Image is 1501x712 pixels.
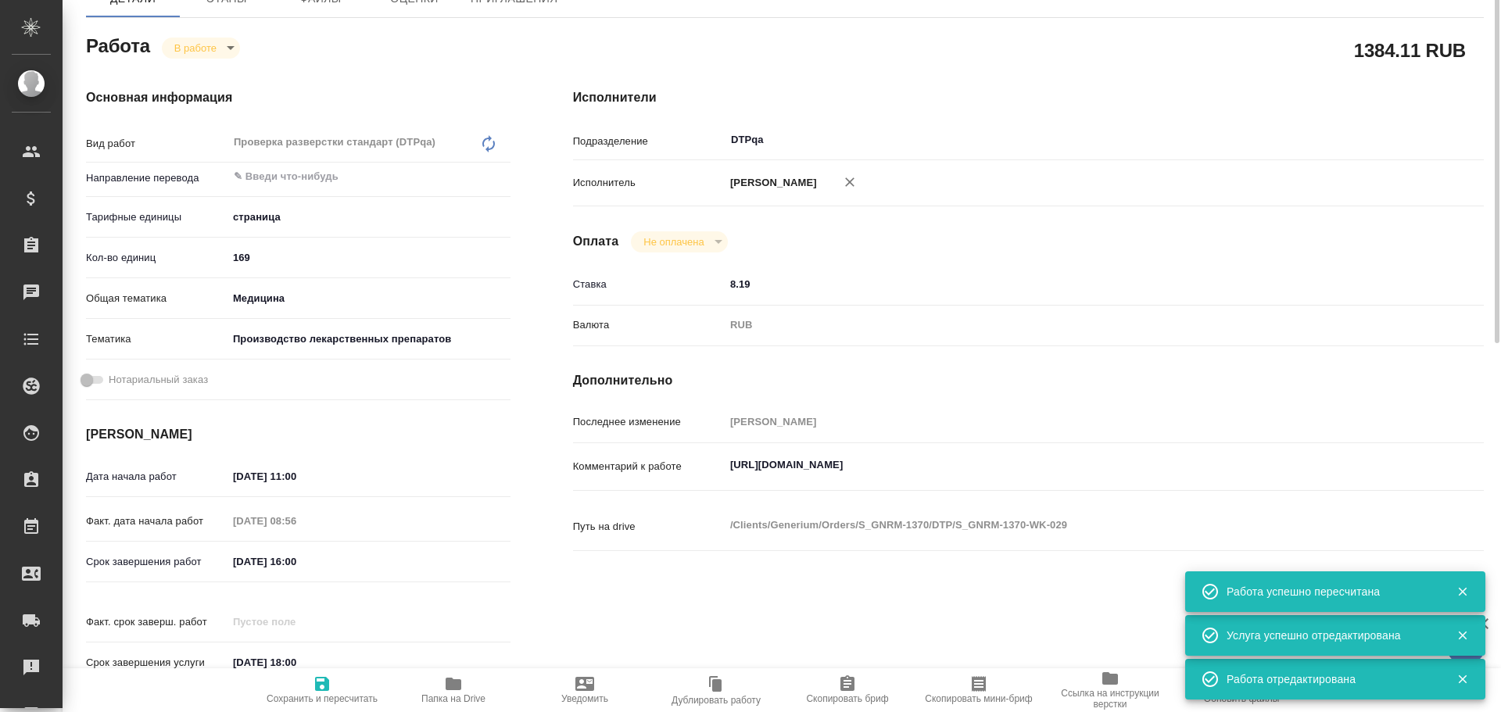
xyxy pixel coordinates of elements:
input: ✎ Введи что-нибудь [227,550,364,573]
p: Тарифные единицы [86,209,227,225]
div: RUB [725,312,1408,338]
div: страница [227,204,510,231]
div: Работа успешно пересчитана [1227,584,1433,599]
span: Ссылка на инструкции верстки [1054,688,1166,710]
div: Производство лекарственных препаратов [227,326,510,352]
p: Ставка [573,277,725,292]
div: Услуга успешно отредактирована [1227,628,1433,643]
button: Open [1399,138,1402,141]
span: Скопировать мини-бриф [925,693,1032,704]
div: Работа отредактирована [1227,671,1433,687]
p: Факт. срок заверш. работ [86,614,227,630]
button: Не оплачена [639,235,708,249]
span: Скопировать бриф [806,693,888,704]
input: Пустое поле [227,610,364,633]
h4: [PERSON_NAME] [86,425,510,444]
p: Исполнитель [573,175,725,191]
p: Срок завершения услуги [86,655,227,671]
p: Общая тематика [86,291,227,306]
p: Путь на drive [573,519,725,535]
button: Open [502,175,505,178]
button: Папка на Drive [388,668,519,712]
button: Удалить исполнителя [833,165,867,199]
button: Закрыть [1446,628,1478,642]
p: [PERSON_NAME] [725,175,817,191]
h4: Основная информация [86,88,510,107]
button: Сохранить и пересчитать [256,668,388,712]
span: Нотариальный заказ [109,372,208,388]
h2: 1384.11 RUB [1354,37,1466,63]
textarea: [URL][DOMAIN_NAME] [725,452,1408,478]
button: Обновить файлы [1176,668,1307,712]
div: Медицина [227,285,510,312]
textarea: /Clients/Generium/Orders/S_GNRM-1370/DTP/S_GNRM-1370-WK-029 [725,512,1408,538]
button: Закрыть [1446,585,1478,599]
div: В работе [162,38,240,59]
button: Дублировать работу [650,668,782,712]
input: Пустое поле [725,410,1408,433]
span: Сохранить и пересчитать [267,693,378,704]
span: Уведомить [561,693,608,704]
button: Скопировать бриф [782,668,913,712]
input: ✎ Введи что-нибудь [232,167,453,186]
h4: Исполнители [573,88,1484,107]
span: Дублировать работу [672,695,761,706]
h4: Дополнительно [573,371,1484,390]
h2: Работа [86,30,150,59]
p: Срок завершения работ [86,554,227,570]
button: Закрыть [1446,672,1478,686]
input: Пустое поле [227,510,364,532]
p: Дата начала работ [86,469,227,485]
p: Вид работ [86,136,227,152]
h4: Оплата [573,232,619,251]
p: Подразделение [573,134,725,149]
p: Последнее изменение [573,414,725,430]
input: ✎ Введи что-нибудь [725,273,1408,295]
span: Папка на Drive [421,693,485,704]
button: Уведомить [519,668,650,712]
p: Факт. дата начала работ [86,513,227,529]
p: Кол-во единиц [86,250,227,266]
p: Направление перевода [86,170,227,186]
p: Комментарий к работе [573,459,725,474]
input: ✎ Введи что-нибудь [227,465,364,488]
p: Тематика [86,331,227,347]
input: ✎ Введи что-нибудь [227,246,510,269]
div: В работе [631,231,727,252]
button: В работе [170,41,221,55]
button: Ссылка на инструкции верстки [1044,668,1176,712]
p: Валюта [573,317,725,333]
button: Скопировать мини-бриф [913,668,1044,712]
input: ✎ Введи что-нибудь [227,651,364,674]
